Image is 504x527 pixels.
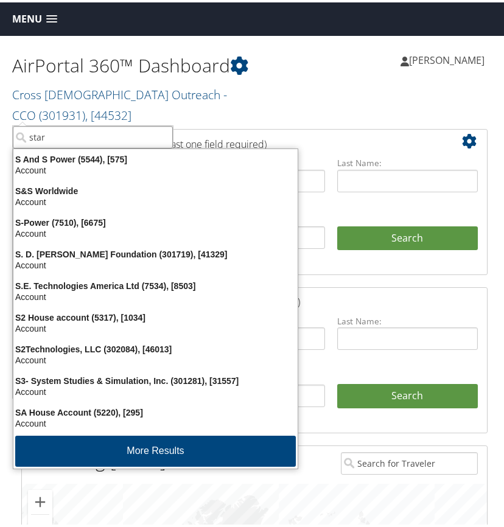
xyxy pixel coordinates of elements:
div: Account [6,289,305,300]
div: Account [6,226,305,237]
div: S-Power (7510), [6675] [6,215,305,226]
span: Menu [12,11,42,23]
span: , [ 44532 ] [85,105,131,121]
div: S And S Power (5544), [575] [6,152,305,162]
input: Search for Traveler [341,450,478,472]
a: Cross [DEMOGRAPHIC_DATA] Outreach - CCO [12,84,227,121]
div: S.E. Technologies America Ltd (7534), [8503] [6,278,305,289]
div: Account [6,257,305,268]
div: Account [6,384,305,395]
div: S2Technologies, LLC (302084), [46013] [6,341,305,352]
h1: AirPortal 360™ Dashboard [12,51,254,76]
span: ( 301931 ) [39,105,85,121]
input: Search Accounts [13,124,173,146]
button: Zoom in [28,487,52,512]
a: Search [337,382,478,406]
div: S. D. [PERSON_NAME] Foundation (301719), [41329] [6,246,305,257]
a: Menu [6,7,63,27]
div: Account [6,321,305,332]
div: SA House Account (5220), [295] [6,405,305,416]
button: More Results [15,433,296,464]
div: Account [6,352,305,363]
label: Last Name: [337,313,478,325]
div: Account [6,194,305,205]
div: S3- System Studies & Simulation, Inc. (301281), [31557] [6,373,305,384]
label: Last Name: [337,155,478,167]
span: [PERSON_NAME] [409,51,485,65]
span: (at least one field required) [150,135,267,148]
button: Search [337,224,478,248]
div: Account [6,162,305,173]
div: S&S Worldwide [6,183,305,194]
div: S2 House account (5317), [1034] [6,310,305,321]
a: [PERSON_NAME] [401,40,497,76]
h2: Airtinerary Lookup [31,130,439,150]
div: Account [6,416,305,427]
